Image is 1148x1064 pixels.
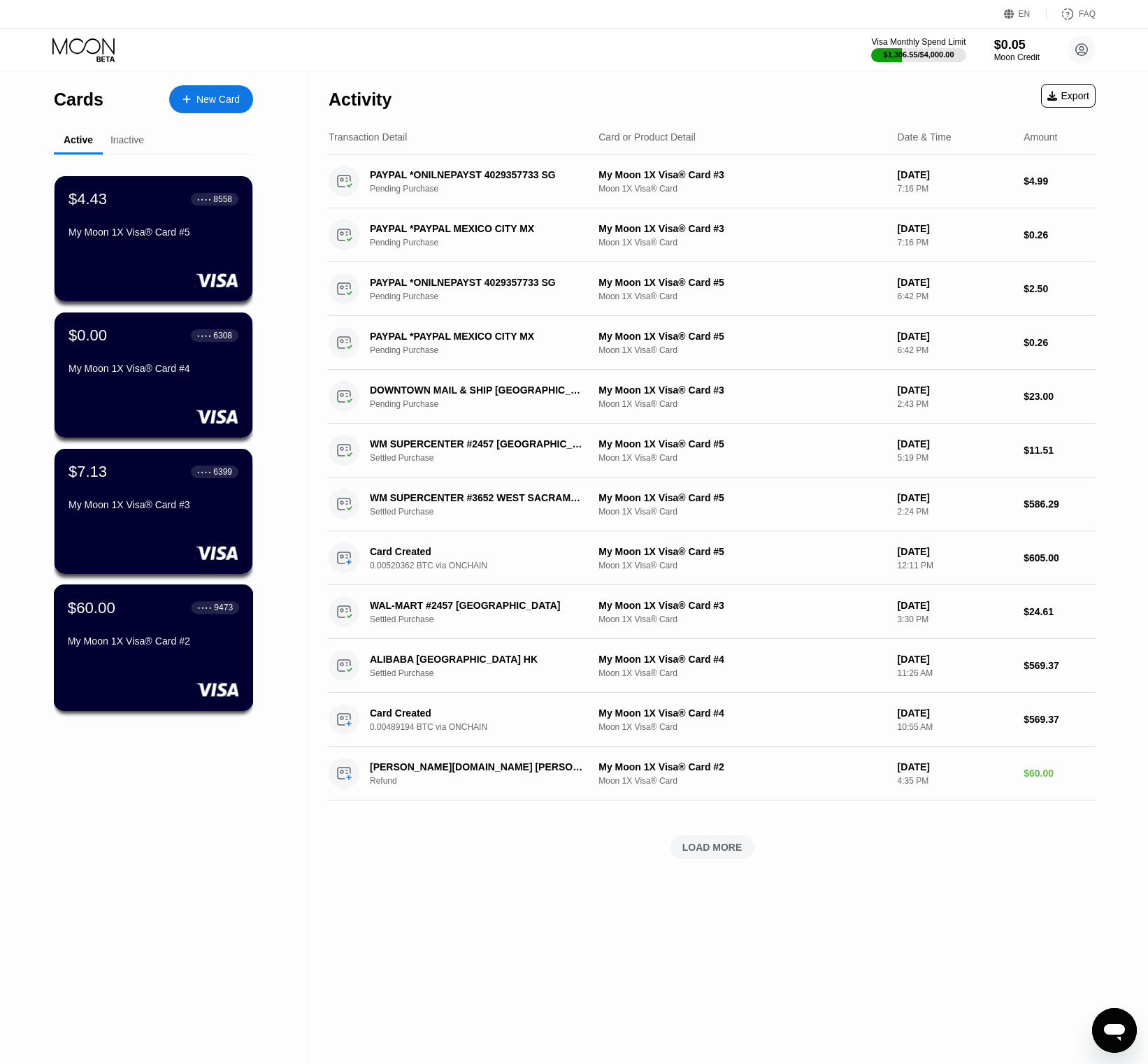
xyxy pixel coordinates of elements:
[598,399,886,409] div: Moon 1X Visa® Card
[598,776,886,786] div: Moon 1X Visa® Card
[898,238,1013,247] div: 7:16 PM
[1024,131,1057,143] div: Amount
[54,89,103,110] div: Cards
[898,453,1013,463] div: 5:19 PM
[898,600,1013,611] div: [DATE]
[370,292,603,301] div: Pending Purchase
[213,467,232,477] div: 6399
[898,438,1013,450] div: [DATE]
[1024,445,1096,456] div: $11.51
[370,546,587,557] div: Card Created
[1024,606,1096,617] div: $24.61
[69,326,107,345] div: $0.00
[1024,337,1096,348] div: $0.26
[1092,1008,1137,1053] iframe: Button to launch messaging window
[55,312,252,438] div: $0.00● ● ● ●6308My Moon 1X Visa® Card #4
[598,654,886,665] div: My Moon 1X Visa® Card #4
[898,776,1013,786] div: 4:35 PM
[598,238,886,247] div: Moon 1X Visa® Card
[55,449,252,574] div: $7.13● ● ● ●6399My Moon 1X Visa® Card #3
[69,190,107,208] div: $4.43
[329,693,1096,747] div: Card Created0.00489194 BTC via ONCHAINMy Moon 1X Visa® Card #4Moon 1X Visa® Card[DATE]10:55 AM$56...
[370,331,587,342] div: PAYPAL *PAYPAL MEXICO CITY MX
[1004,7,1047,21] div: EN
[329,531,1096,585] div: Card Created0.00520362 BTC via ONCHAINMy Moon 1X Visa® Card #5Moon 1X Visa® Card[DATE]12:11 PM$60...
[64,134,93,145] div: Active
[898,277,1013,288] div: [DATE]
[884,50,954,59] div: $1,306.55 / $4,000.00
[329,424,1096,477] div: WM SUPERCENTER #2457 [GEOGRAPHIC_DATA]Settled PurchaseMy Moon 1X Visa® Card #5Moon 1X Visa® Card[...
[370,399,603,409] div: Pending Purchase
[871,37,966,62] div: Visa Monthly Spend Limit$1,306.55/$4,000.00
[329,370,1096,424] div: DOWNTOWN MAIL & SHIP [GEOGRAPHIC_DATA] [GEOGRAPHIC_DATA]Pending PurchaseMy Moon 1X Visa® Card #3M...
[69,499,238,510] div: My Moon 1X Visa® Card #3
[329,585,1096,639] div: WAL-MART #2457 [GEOGRAPHIC_DATA]Settled PurchaseMy Moon 1X Visa® Card #3Moon 1X Visa® Card[DATE]3...
[1047,7,1096,21] div: FAQ
[598,761,886,772] div: My Moon 1X Visa® Card #2
[682,841,742,854] div: LOAD MORE
[55,176,252,301] div: $4.43● ● ● ●8558My Moon 1X Visa® Card #5
[370,345,603,355] div: Pending Purchase
[370,184,603,194] div: Pending Purchase
[898,384,1013,396] div: [DATE]
[1024,283,1096,294] div: $2.50
[994,38,1040,52] div: $0.05
[69,363,238,374] div: My Moon 1X Visa® Card #4
[598,707,886,719] div: My Moon 1X Visa® Card #4
[169,85,253,113] div: New Card
[197,197,211,201] div: ● ● ● ●
[1024,714,1096,725] div: $569.37
[68,598,115,617] div: $60.00
[198,605,212,610] div: ● ● ● ●
[329,262,1096,316] div: PAYPAL *ONILNEPAYST 4029357733 SGPending PurchaseMy Moon 1X Visa® Card #5Moon 1X Visa® Card[DATE]...
[898,761,1013,772] div: [DATE]
[1024,660,1096,671] div: $569.37
[898,292,1013,301] div: 6:42 PM
[898,614,1013,624] div: 3:30 PM
[213,194,232,204] div: 8558
[370,223,587,234] div: PAYPAL *PAYPAL MEXICO CITY MX
[370,761,587,772] div: [PERSON_NAME][DOMAIN_NAME] [PERSON_NAME] US
[370,238,603,247] div: Pending Purchase
[329,208,1096,262] div: PAYPAL *PAYPAL MEXICO CITY MXPending PurchaseMy Moon 1X Visa® Card #3Moon 1X Visa® Card[DATE]7:16...
[598,345,886,355] div: Moon 1X Visa® Card
[898,546,1013,557] div: [DATE]
[110,134,144,145] div: Inactive
[370,654,587,665] div: ALIBABA [GEOGRAPHIC_DATA] HK
[1024,175,1096,187] div: $4.99
[898,223,1013,234] div: [DATE]
[598,600,886,611] div: My Moon 1X Visa® Card #3
[598,668,886,678] div: Moon 1X Visa® Card
[598,292,886,301] div: Moon 1X Visa® Card
[329,131,407,143] div: Transaction Detail
[370,561,603,570] div: 0.00520362 BTC via ONCHAIN
[994,52,1040,62] div: Moon Credit
[370,600,587,611] div: WAL-MART #2457 [GEOGRAPHIC_DATA]
[214,603,233,612] div: 9473
[329,747,1096,800] div: [PERSON_NAME][DOMAIN_NAME] [PERSON_NAME] USRefundMy Moon 1X Visa® Card #2Moon 1X Visa® Card[DATE]...
[994,38,1040,62] div: $0.05Moon Credit
[329,639,1096,693] div: ALIBABA [GEOGRAPHIC_DATA] HKSettled PurchaseMy Moon 1X Visa® Card #4Moon 1X Visa® Card[DATE]11:26...
[598,614,886,624] div: Moon 1X Visa® Card
[370,776,603,786] div: Refund
[598,277,886,288] div: My Moon 1X Visa® Card #5
[598,453,886,463] div: Moon 1X Visa® Card
[370,277,587,288] div: PAYPAL *ONILNEPAYST 4029357733 SG
[196,94,240,106] div: New Card
[1019,9,1031,19] div: EN
[329,316,1096,370] div: PAYPAL *PAYPAL MEXICO CITY MXPending PurchaseMy Moon 1X Visa® Card #5Moon 1X Visa® Card[DATE]6:42...
[598,384,886,396] div: My Moon 1X Visa® Card #3
[1079,9,1096,19] div: FAQ
[898,331,1013,342] div: [DATE]
[598,722,886,732] div: Moon 1X Visa® Card
[197,470,211,474] div: ● ● ● ●
[898,507,1013,517] div: 2:24 PM
[329,89,392,110] div: Activity
[1024,552,1096,563] div: $605.00
[197,333,211,338] div: ● ● ● ●
[598,223,886,234] div: My Moon 1X Visa® Card #3
[598,131,696,143] div: Card or Product Detail
[1047,90,1089,101] div: Export
[1024,768,1096,779] div: $60.00
[898,722,1013,732] div: 10:55 AM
